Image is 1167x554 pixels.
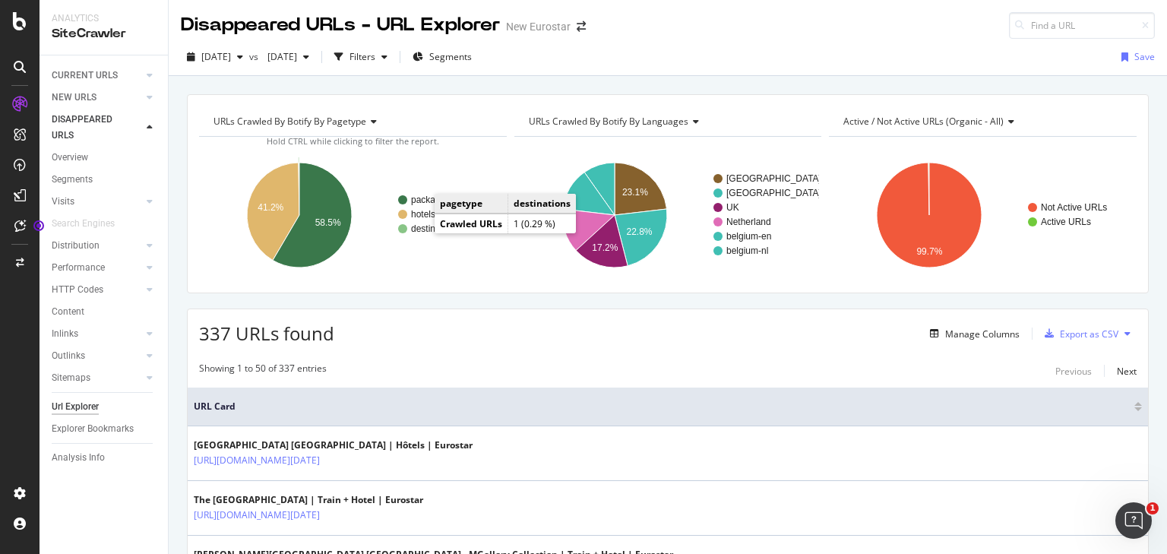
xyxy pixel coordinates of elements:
span: Active / Not Active URLs (organic - all) [843,115,1004,128]
text: UK [726,202,739,213]
div: Explorer Bookmarks [52,421,134,437]
div: CURRENT URLS [52,68,118,84]
div: Filters [349,50,375,63]
div: Previous [1055,365,1092,378]
td: destinations [508,194,577,214]
text: 22.8% [626,226,652,237]
div: NEW URLS [52,90,96,106]
text: 23.1% [622,187,648,198]
div: Visits [52,194,74,210]
svg: A chart. [514,149,819,281]
a: [URL][DOMAIN_NAME][DATE] [194,508,320,523]
div: Outlinks [52,348,85,364]
div: HTTP Codes [52,282,103,298]
a: Inlinks [52,326,142,342]
div: SiteCrawler [52,25,156,43]
div: Tooltip anchor [32,219,46,233]
div: Showing 1 to 50 of 337 entries [199,362,327,380]
button: Segments [406,45,478,69]
a: HTTP Codes [52,282,142,298]
span: URLs Crawled By Botify By languages [529,115,688,128]
div: Distribution [52,238,100,254]
a: Overview [52,150,157,166]
text: 17.2% [592,242,618,253]
div: Search Engines [52,216,115,232]
div: Inlinks [52,326,78,342]
text: Netherland [726,217,771,227]
button: Manage Columns [924,324,1020,343]
text: Not Active URLs [1041,202,1107,213]
button: Next [1117,362,1137,380]
span: Hold CTRL while clicking to filter the report. [267,135,439,147]
text: belgium-en [726,231,771,242]
span: vs [249,50,261,63]
div: Sitemaps [52,370,90,386]
span: 337 URLs found [199,321,334,346]
a: DISAPPEARED URLS [52,112,142,144]
div: Url Explorer [52,399,99,415]
a: NEW URLS [52,90,142,106]
div: Analysis Info [52,450,105,466]
div: Performance [52,260,105,276]
a: Explorer Bookmarks [52,421,157,437]
button: Filters [328,45,394,69]
text: Active URLs [1041,217,1091,227]
text: 99.7% [917,246,943,257]
div: Disappeared URLs - URL Explorer [181,12,500,38]
a: Analysis Info [52,450,157,466]
span: 2025 Aug. 11th [201,50,231,63]
div: Next [1117,365,1137,378]
div: Content [52,304,84,320]
a: Search Engines [52,216,130,232]
text: belgium-nl [726,245,768,256]
div: Save [1134,50,1155,63]
a: [URL][DOMAIN_NAME][DATE] [194,453,320,468]
div: Manage Columns [945,328,1020,340]
text: hotels [411,209,435,220]
td: Crawled URLs [435,214,508,234]
div: New Eurostar [506,19,571,34]
button: Save [1115,45,1155,69]
svg: A chart. [199,149,504,281]
text: [GEOGRAPHIC_DATA] [726,173,821,184]
button: [DATE] [261,45,315,69]
button: [DATE] [181,45,249,69]
h4: URLs Crawled By Botify By languages [526,109,808,134]
button: Previous [1055,362,1092,380]
div: The [GEOGRAPHIC_DATA] | Train + Hotel | Eurostar [194,493,423,507]
a: Segments [52,172,157,188]
input: Find a URL [1009,12,1155,39]
div: Overview [52,150,88,166]
div: DISAPPEARED URLS [52,112,128,144]
iframe: Intercom live chat [1115,502,1152,539]
div: Analytics [52,12,156,25]
text: 58.5% [315,217,341,228]
a: Url Explorer [52,399,157,415]
h4: Active / Not Active URLs [840,109,1123,134]
text: packages [411,195,450,205]
td: 1 (0.29 %) [508,214,577,234]
a: CURRENT URLS [52,68,142,84]
td: pagetype [435,194,508,214]
button: Export as CSV [1039,321,1118,346]
a: Outlinks [52,348,142,364]
a: Sitemaps [52,370,142,386]
a: Visits [52,194,142,210]
svg: A chart. [829,149,1134,281]
a: Content [52,304,157,320]
span: Segments [429,50,472,63]
span: URLs Crawled By Botify By pagetype [213,115,366,128]
div: [GEOGRAPHIC_DATA] [GEOGRAPHIC_DATA] | Hôtels | Eurostar [194,438,473,452]
span: 1 [1146,502,1159,514]
div: Export as CSV [1060,328,1118,340]
div: arrow-right-arrow-left [577,21,586,32]
text: [GEOGRAPHIC_DATA]-fr [726,188,830,198]
text: destinations [411,223,460,234]
a: Performance [52,260,142,276]
h4: URLs Crawled By Botify By pagetype [210,109,493,134]
a: Distribution [52,238,142,254]
span: URL Card [194,400,1131,413]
